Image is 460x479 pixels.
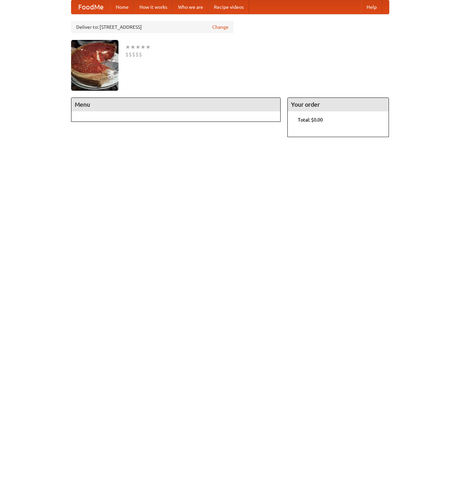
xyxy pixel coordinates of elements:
a: Home [110,0,134,14]
div: Deliver to: [STREET_ADDRESS] [71,21,234,33]
a: Recipe videos [209,0,249,14]
a: Help [361,0,382,14]
a: Change [212,24,228,30]
li: ★ [140,43,146,51]
li: $ [129,51,132,58]
a: FoodMe [71,0,110,14]
li: $ [139,51,142,58]
b: Total: $0.00 [298,117,323,123]
li: ★ [130,43,135,51]
li: ★ [135,43,140,51]
h4: Menu [71,98,281,111]
li: ★ [146,43,151,51]
img: angular.jpg [71,40,118,91]
a: How it works [134,0,173,14]
a: Who we are [173,0,209,14]
li: $ [135,51,139,58]
li: ★ [125,43,130,51]
li: $ [125,51,129,58]
h4: Your order [288,98,389,111]
li: $ [132,51,135,58]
